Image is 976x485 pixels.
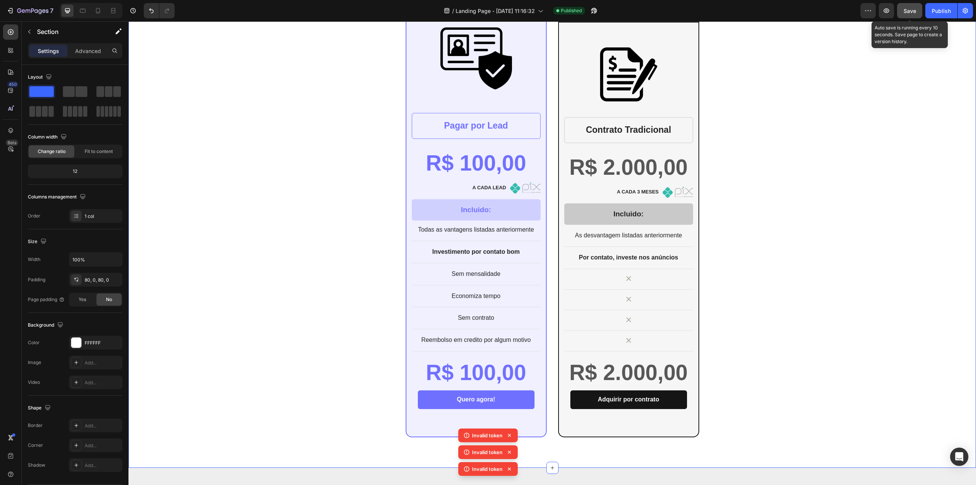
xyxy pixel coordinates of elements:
[50,6,53,15] p: 7
[284,249,411,257] p: Sem mensalidade
[440,131,560,161] div: R$ 2.000,00
[28,359,41,366] div: Image
[469,374,531,382] div: Adquirir por contrato
[28,462,45,469] div: Shadow
[37,27,100,36] p: Section
[904,8,916,14] span: Save
[85,422,120,429] div: Add...
[144,3,175,18] div: Undo/Redo
[382,161,412,172] img: gempages_585842342095749979-c31328dc-9c18-4f7a-96ea-fbcab32481cc.webp
[29,166,121,177] div: 12
[85,213,120,220] div: 1 col
[38,148,66,155] span: Change ratio
[472,24,529,82] a: Contrato Tradicional
[28,320,65,330] div: Background
[28,339,40,346] div: Color
[284,271,411,279] p: Economiza tempo
[284,227,411,235] p: Investimento por contato bom
[472,432,502,439] p: Invalid token
[456,7,535,15] span: Landing Page - [DATE] 11:16:32
[442,188,559,198] p: Incluido:
[290,98,406,111] h1: Pagar por Lead
[328,374,366,382] div: Quero agora!
[284,293,411,301] p: Sem contrato
[28,442,43,449] div: Corner
[28,132,68,142] div: Column width
[534,165,565,176] img: gempages_585842342095749979-c31328dc-9c18-4f7a-96ea-fbcab32481cc.webp
[289,184,406,193] p: Incluido:
[128,21,976,485] iframe: Design area
[925,3,957,18] button: Publish
[452,7,454,15] span: /
[85,148,113,155] span: Fit to content
[28,237,48,247] div: Size
[85,379,120,386] div: Add...
[28,213,40,219] div: Order
[85,442,120,449] div: Add...
[950,448,968,466] div: Open Intercom Messenger
[297,127,398,156] div: R$ 100,00
[472,465,502,473] p: Invalid token
[79,296,86,303] span: Yes
[283,336,412,366] div: R$ 100,00
[85,359,120,366] div: Add...
[442,369,559,388] button: Adquirir por contrato
[561,7,582,14] span: Published
[28,379,40,386] div: Video
[28,192,87,202] div: Columns management
[436,336,565,366] div: R$ 2.000,00
[85,462,120,469] div: Add...
[284,205,411,213] p: Todas as vantagens listadas anteriormente
[28,256,40,263] div: Width
[3,3,57,18] button: 7
[437,232,564,240] p: Por contato, investe nos anúncios
[7,81,18,87] div: 450
[289,369,406,388] button: Quero agora!
[472,448,502,456] p: Invalid token
[28,403,52,413] div: Shape
[28,72,53,82] div: Layout
[437,210,564,218] p: As desvantagem listadas anteriormente
[284,315,411,323] p: Reembolso em credito por algum motivo
[28,422,43,429] div: Border
[28,296,65,303] div: Page padding
[932,7,951,15] div: Publish
[75,47,101,55] p: Advanced
[85,340,120,346] div: FFFFFF
[6,140,18,146] div: Beta
[106,296,112,303] span: No
[38,47,59,55] p: Settings
[488,168,530,174] p: A cada 3 meses
[897,3,922,18] button: Save
[28,276,45,283] div: Padding
[442,102,558,115] h1: Contrato Tradicional
[344,163,378,170] p: A cada lead
[69,253,122,266] input: Auto
[85,277,120,284] div: 80, 0, 80, 0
